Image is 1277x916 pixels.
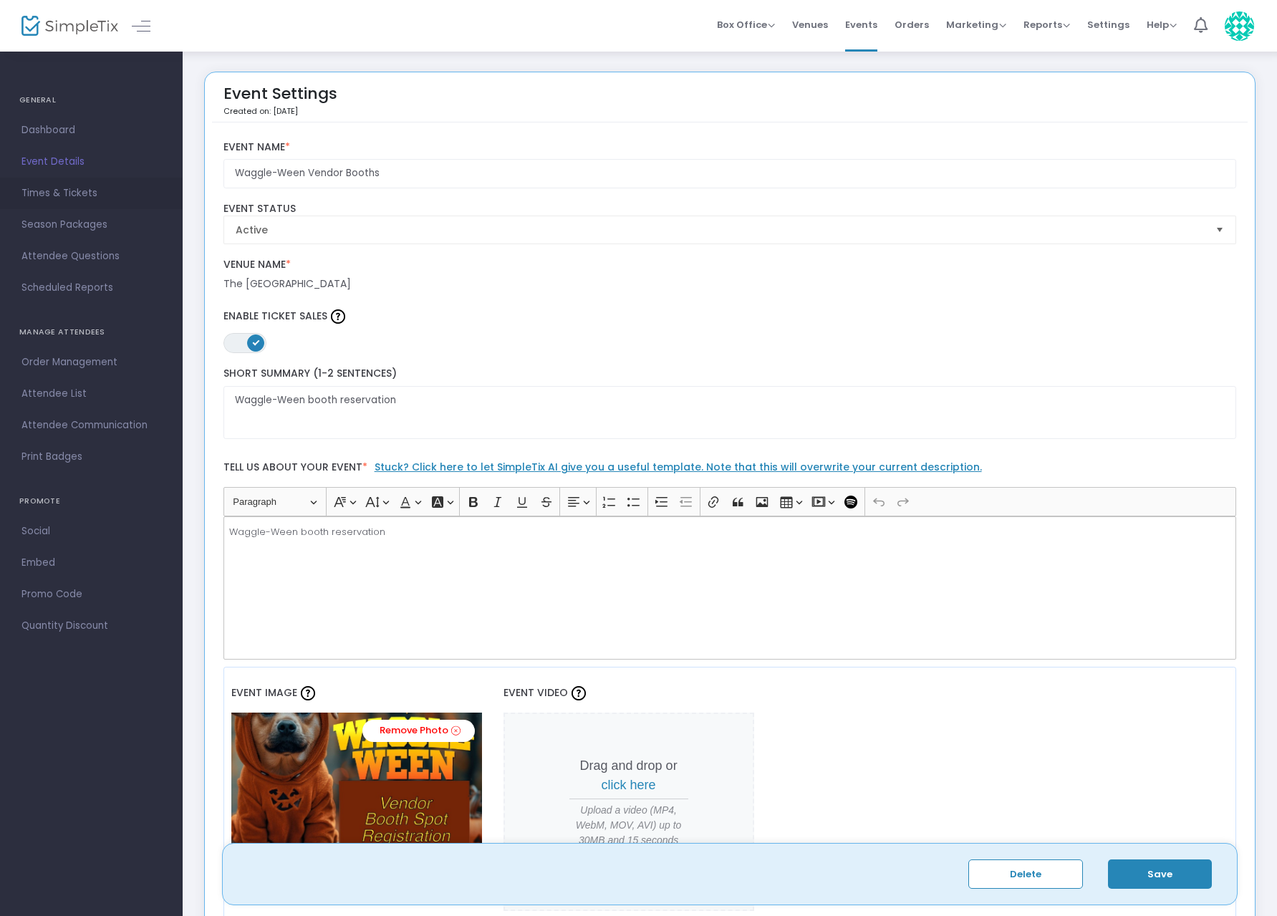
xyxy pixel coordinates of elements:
[572,686,586,700] img: question-mark
[21,617,161,635] span: Quantity Discount
[233,493,307,511] span: Paragraph
[21,416,161,435] span: Attendee Communication
[223,516,1237,660] div: Rich Text Editor, main
[1023,18,1070,32] span: Reports
[1087,6,1129,43] span: Settings
[236,223,1205,237] span: Active
[21,448,161,466] span: Print Badges
[223,487,1237,516] div: Editor toolbar
[1108,859,1212,889] button: Save
[569,756,688,795] p: Drag and drop or
[503,685,568,700] span: Event Video
[223,79,337,122] div: Event Settings
[968,859,1083,889] button: Delete
[223,306,1237,327] label: Enable Ticket Sales
[301,686,315,700] img: question-mark
[895,6,929,43] span: Orders
[21,184,161,203] span: Times & Tickets
[252,339,259,346] span: ON
[331,309,345,324] img: question-mark
[1147,18,1177,32] span: Help
[226,491,323,513] button: Paragraph
[223,105,337,117] p: Created on: [DATE]
[21,585,161,604] span: Promo Code
[231,685,297,700] span: Event Image
[21,279,161,297] span: Scheduled Reports
[19,487,163,516] h4: PROMOTE
[21,522,161,541] span: Social
[229,525,1230,539] p: Waggle-Ween booth reservation
[21,216,161,234] span: Season Packages
[602,778,656,792] span: click here
[223,276,1237,291] div: The [GEOGRAPHIC_DATA]
[19,86,163,115] h4: GENERAL
[792,6,828,43] span: Venues
[19,318,163,347] h4: MANAGE ATTENDEES
[223,259,1237,271] label: Venue Name
[21,121,161,140] span: Dashboard
[717,18,775,32] span: Box Office
[223,141,1237,154] label: Event Name
[21,353,161,372] span: Order Management
[223,159,1237,188] input: Enter Event Name
[946,18,1006,32] span: Marketing
[1210,216,1230,244] button: Select
[223,203,1237,216] label: Event Status
[231,713,482,870] img: THLTWaggleWeen-VendorBoothSpot.jpg
[375,460,982,474] a: Stuck? Click here to let SimpleTix AI give you a useful template. Note that this will overwrite y...
[21,247,161,266] span: Attendee Questions
[216,453,1243,487] label: Tell us about your event
[362,720,475,742] a: Remove Photo
[21,385,161,403] span: Attendee List
[569,803,688,863] span: Upload a video (MP4, WebM, MOV, AVI) up to 30MB and 15 seconds long.
[21,554,161,572] span: Embed
[21,153,161,171] span: Event Details
[223,366,397,380] span: Short Summary (1-2 Sentences)
[845,6,877,43] span: Events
